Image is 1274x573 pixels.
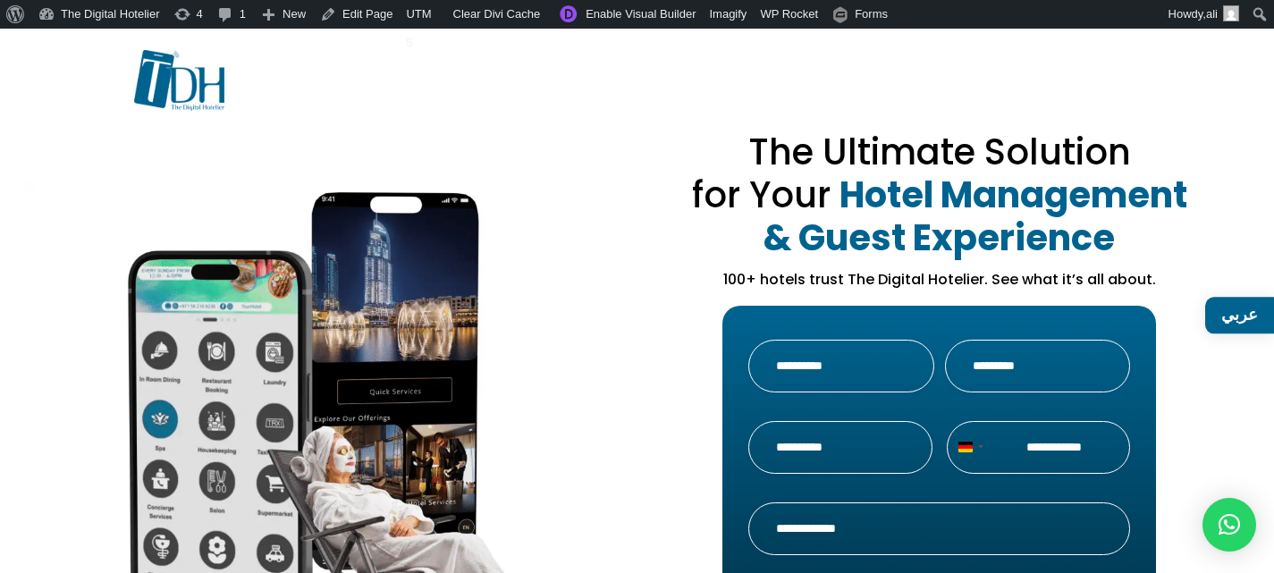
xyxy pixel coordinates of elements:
strong: Hotel Management & Guest Experience [764,170,1187,263]
a: عربي [1205,297,1274,333]
span: ali [1206,7,1218,21]
span: 5 [406,36,412,49]
button: Selected country [948,422,989,473]
img: TDH-logo [134,50,224,111]
p: 100+ hotels trust The Digital Hotelier. See what it’s all about. [669,269,1211,291]
span: The Ultimate Solution for Your [692,127,1131,220]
